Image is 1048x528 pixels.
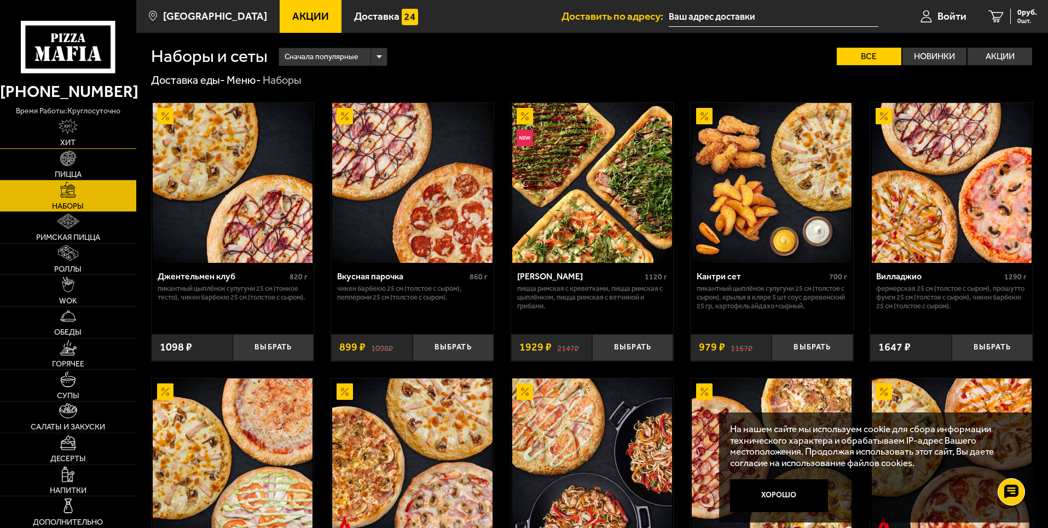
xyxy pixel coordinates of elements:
[731,342,752,353] s: 1167 ₽
[50,486,86,494] span: Напитки
[337,284,488,302] p: Чикен Барбекю 25 см (толстое с сыром), Пепперони 25 см (толстое с сыром).
[517,383,533,400] img: Акционный
[285,47,358,67] span: Сначала популярные
[289,272,308,282] span: 820 г
[55,170,82,178] span: Пицца
[151,48,268,65] h1: Наборы и сеты
[413,334,494,361] button: Выбрать
[31,423,105,431] span: Салаты и закуски
[937,11,966,21] span: Войти
[691,103,853,263] a: АкционныйКантри сет
[517,108,533,124] img: Акционный
[371,342,393,353] s: 1098 ₽
[1017,18,1037,24] span: 0 шт.
[837,48,901,65] label: Все
[157,108,173,124] img: Акционный
[730,479,829,512] button: Хорошо
[876,108,892,124] img: Акционный
[772,334,853,361] button: Выбрать
[36,233,100,241] span: Римская пицца
[60,139,76,146] span: Хит
[669,7,878,27] input: Ваш адрес доставки
[557,342,579,353] s: 2147 ₽
[339,342,366,353] span: 899 ₽
[870,103,1033,263] a: АкционныйВилладжио
[592,334,673,361] button: Выбрать
[902,48,967,65] label: Новинки
[158,271,287,282] div: Джентельмен клуб
[52,360,84,368] span: Горячее
[57,392,79,399] span: Супы
[54,328,82,336] span: Обеды
[227,73,261,87] a: Меню-
[692,103,852,263] img: Кантри сет
[157,383,173,400] img: Акционный
[1017,9,1037,16] span: 0 руб.
[402,9,418,25] img: 15daf4d41897b9f0e9f617042186c801.svg
[33,518,103,526] span: Дополнительно
[1004,272,1027,282] span: 1290 г
[337,383,353,400] img: Акционный
[876,271,1001,282] div: Вилладжио
[876,383,892,400] img: Акционный
[645,272,667,282] span: 1120 г
[470,272,488,282] span: 860 г
[829,272,847,282] span: 700 г
[50,455,86,462] span: Десерты
[54,265,82,273] span: Роллы
[730,423,1016,469] p: На нашем сайте мы используем cookie для сбора информации технического характера и обрабатываем IP...
[158,284,308,302] p: Пикантный цыплёнок сулугуни 25 см (тонкое тесто), Чикен Барбекю 25 см (толстое с сыром).
[519,342,552,353] span: 1929 ₽
[697,284,847,311] p: Пикантный цыплёнок сулугуни 25 см (толстое с сыром), крылья в кляре 5 шт соус деревенский 25 гр, ...
[696,383,713,400] img: Акционный
[952,334,1033,361] button: Выбрать
[878,342,911,353] span: 1647 ₽
[697,271,826,282] div: Кантри сет
[511,103,674,263] a: АкционныйНовинкаМама Миа
[354,11,399,21] span: Доставка
[233,334,314,361] button: Выбрать
[52,202,84,210] span: Наборы
[968,48,1032,65] label: Акции
[163,11,267,21] span: [GEOGRAPHIC_DATA]
[696,108,713,124] img: Акционный
[59,297,77,305] span: WOK
[160,342,192,353] span: 1098 ₽
[331,103,494,263] a: АкционныйВкусная парочка
[292,11,329,21] span: Акции
[517,130,533,146] img: Новинка
[153,103,312,263] img: Джентельмен клуб
[561,11,669,21] span: Доставить по адресу:
[699,342,725,353] span: 979 ₽
[337,271,467,282] div: Вкусная парочка
[872,103,1032,263] img: Вилладжио
[152,103,314,263] a: АкционныйДжентельмен клуб
[517,271,642,282] div: [PERSON_NAME]
[517,284,668,311] p: Пицца Римская с креветками, Пицца Римская с цыплёнком, Пицца Римская с ветчиной и грибами.
[337,108,353,124] img: Акционный
[876,284,1027,311] p: Фермерская 25 см (толстое с сыром), Прошутто Фунги 25 см (толстое с сыром), Чикен Барбекю 25 см (...
[263,73,302,88] div: Наборы
[151,73,225,87] a: Доставка еды-
[332,103,492,263] img: Вкусная парочка
[512,103,672,263] img: Мама Миа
